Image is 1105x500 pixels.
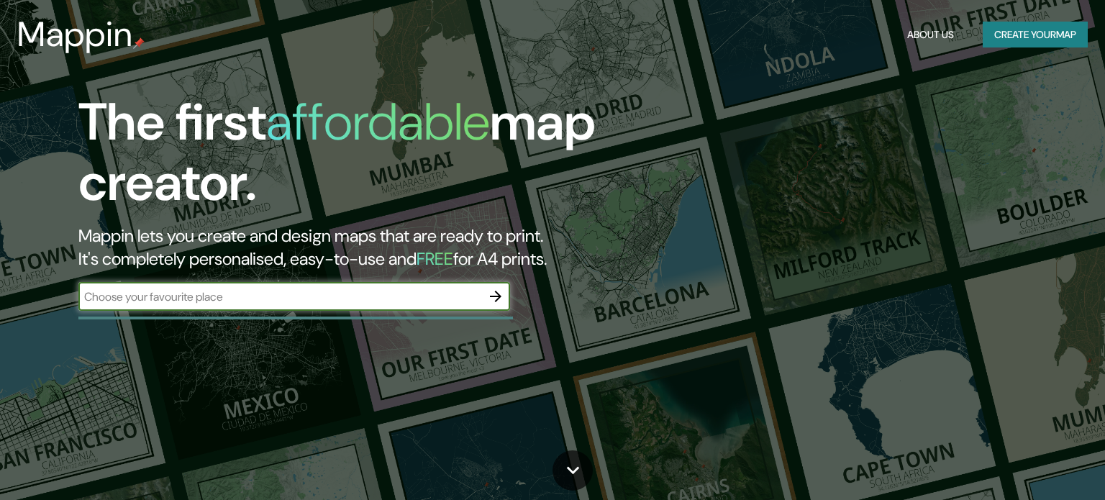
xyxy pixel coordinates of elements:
h5: FREE [417,247,453,270]
input: Choose your favourite place [78,288,481,305]
h1: The first map creator. [78,92,631,224]
h1: affordable [266,88,490,155]
h2: Mappin lets you create and design maps that are ready to print. It's completely personalised, eas... [78,224,631,271]
h3: Mappin [17,14,133,55]
button: Create yourmap [983,22,1088,48]
button: About Us [901,22,960,48]
img: mappin-pin [133,37,145,49]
